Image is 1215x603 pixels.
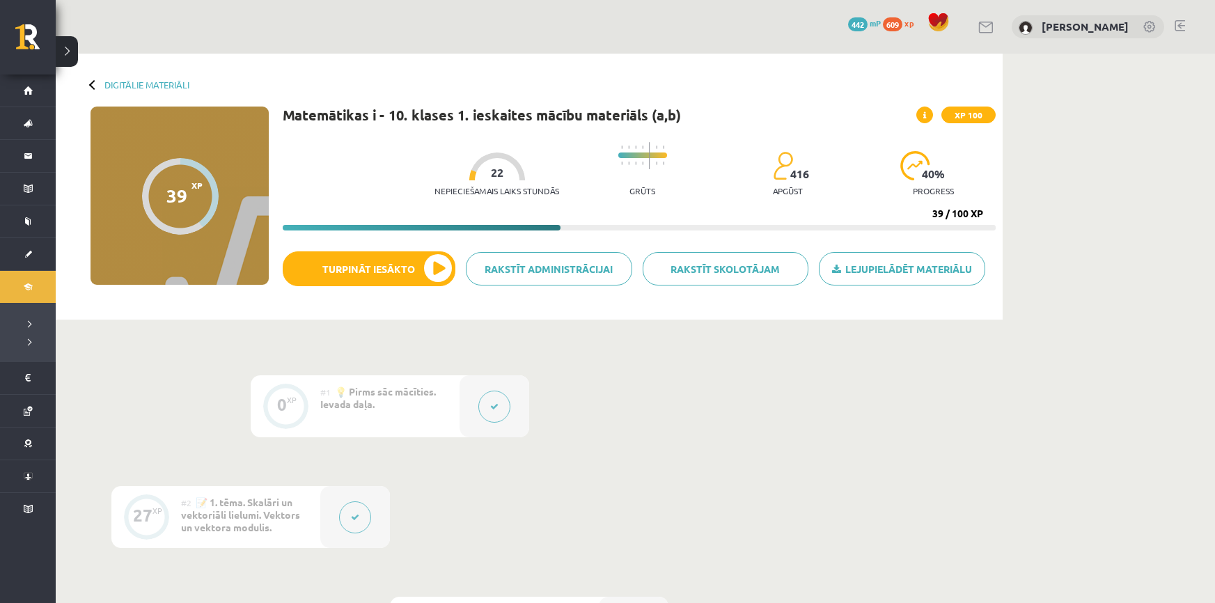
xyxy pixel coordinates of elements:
span: XP 100 [941,107,996,123]
a: Lejupielādēt materiālu [819,252,985,285]
div: 39 [166,185,187,206]
span: #1 [320,386,331,398]
div: 27 [133,509,152,522]
img: icon-short-line-57e1e144782c952c97e751825c79c345078a6d821885a25fce030b3d8c18986b.svg [663,146,664,149]
a: [PERSON_NAME] [1042,19,1129,33]
span: mP [870,17,881,29]
span: 22 [491,166,503,179]
img: icon-short-line-57e1e144782c952c97e751825c79c345078a6d821885a25fce030b3d8c18986b.svg [621,146,622,149]
img: icon-short-line-57e1e144782c952c97e751825c79c345078a6d821885a25fce030b3d8c18986b.svg [663,162,664,165]
span: 609 [883,17,902,31]
span: xp [904,17,914,29]
span: 442 [848,17,868,31]
span: 40 % [922,168,946,180]
img: icon-short-line-57e1e144782c952c97e751825c79c345078a6d821885a25fce030b3d8c18986b.svg [642,162,643,165]
div: 0 [277,398,287,411]
img: icon-short-line-57e1e144782c952c97e751825c79c345078a6d821885a25fce030b3d8c18986b.svg [628,146,629,149]
div: XP [152,507,162,515]
a: Rīgas 1. Tālmācības vidusskola [15,24,56,59]
a: 442 mP [848,17,881,29]
img: icon-progress-161ccf0a02000e728c5f80fcf4c31c7af3da0e1684b2b1d7c360e028c24a22f1.svg [900,151,930,180]
span: 💡 Pirms sāc mācīties. Ievada daļa. [320,385,436,410]
span: 📝 1. tēma. Skalāri un vektoriāli lielumi. Vektors un vektora modulis. [181,496,300,533]
button: Turpināt iesākto [283,251,455,286]
img: students-c634bb4e5e11cddfef0936a35e636f08e4e9abd3cc4e673bd6f9a4125e45ecb1.svg [773,151,793,180]
div: XP [287,396,297,404]
a: Digitālie materiāli [104,79,189,90]
img: icon-short-line-57e1e144782c952c97e751825c79c345078a6d821885a25fce030b3d8c18986b.svg [621,162,622,165]
h1: Matemātikas i - 10. klases 1. ieskaites mācību materiāls (a,b) [283,107,681,123]
img: icon-short-line-57e1e144782c952c97e751825c79c345078a6d821885a25fce030b3d8c18986b.svg [642,146,643,149]
p: Grūts [629,186,655,196]
img: icon-short-line-57e1e144782c952c97e751825c79c345078a6d821885a25fce030b3d8c18986b.svg [656,146,657,149]
p: Nepieciešamais laiks stundās [434,186,559,196]
a: 609 xp [883,17,920,29]
span: 416 [790,168,809,180]
img: icon-short-line-57e1e144782c952c97e751825c79c345078a6d821885a25fce030b3d8c18986b.svg [656,162,657,165]
a: Rakstīt administrācijai [466,252,632,285]
a: Rakstīt skolotājam [643,252,809,285]
img: icon-short-line-57e1e144782c952c97e751825c79c345078a6d821885a25fce030b3d8c18986b.svg [628,162,629,165]
span: #2 [181,497,191,508]
img: icon-short-line-57e1e144782c952c97e751825c79c345078a6d821885a25fce030b3d8c18986b.svg [635,146,636,149]
img: icon-short-line-57e1e144782c952c97e751825c79c345078a6d821885a25fce030b3d8c18986b.svg [635,162,636,165]
p: progress [913,186,954,196]
p: apgūst [773,186,803,196]
img: Jana Baranova [1019,21,1033,35]
span: XP [191,180,203,190]
img: icon-long-line-d9ea69661e0d244f92f715978eff75569469978d946b2353a9bb055b3ed8787d.svg [649,142,650,169]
